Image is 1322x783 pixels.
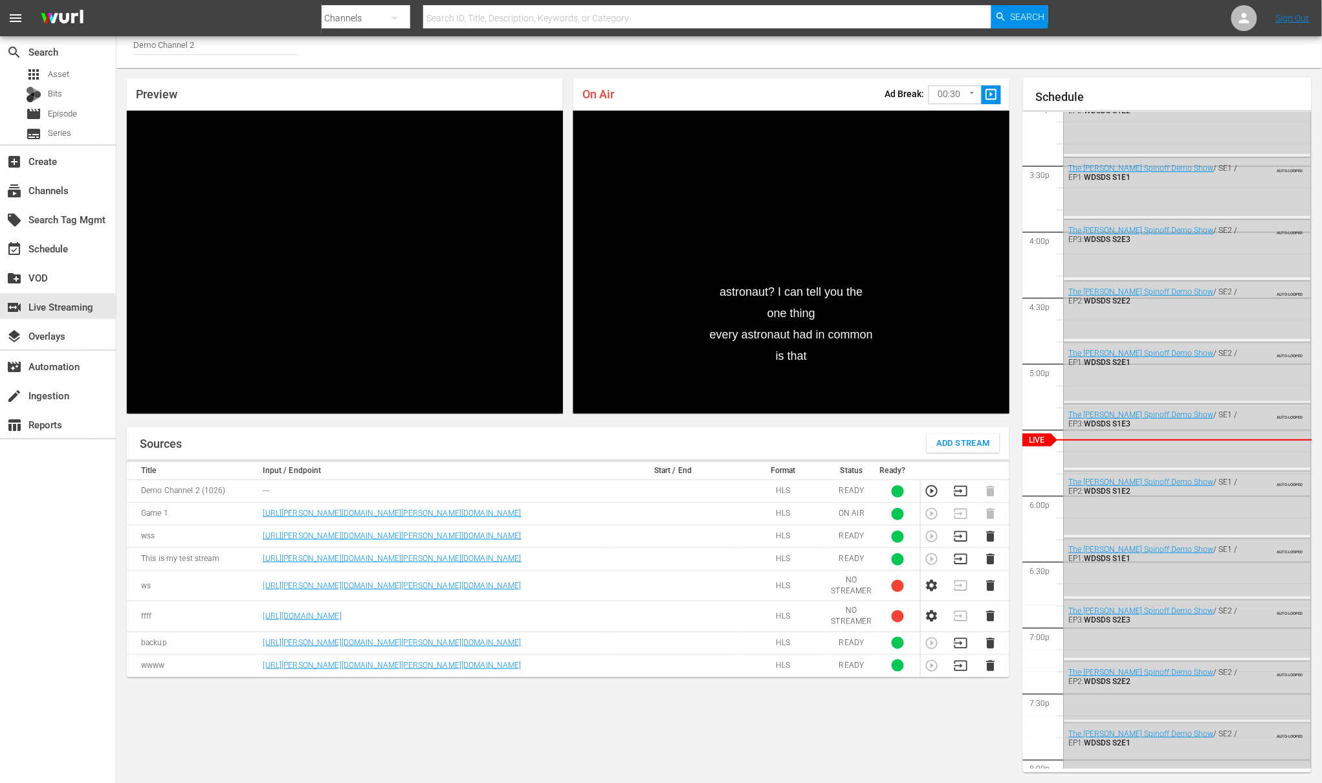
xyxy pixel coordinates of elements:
[984,659,998,673] button: Delete
[984,87,999,102] span: slideshow_sharp
[1069,606,1246,624] div: / SE2 / EP3:
[6,388,22,404] span: Ingestion
[48,127,71,140] span: Series
[127,462,259,480] th: Title
[1277,162,1303,173] span: AUTO-LOOPED
[6,300,22,315] span: Live Streaming
[954,552,968,566] button: Transition
[1069,668,1246,686] div: / SE2 / EP2:
[127,654,259,677] td: wwww
[1085,615,1131,624] span: WDSDS S2E3
[1069,478,1214,487] a: The [PERSON_NAME] Spinoff Demo Show
[1069,545,1214,554] a: The [PERSON_NAME] Spinoff Demo Show
[828,548,876,571] td: READY
[1277,286,1303,296] span: AUTO-LOOPED
[1069,478,1246,496] div: / SE1 / EP2:
[954,659,968,673] button: Transition
[6,329,22,344] span: Overlays
[739,571,827,601] td: HLS
[31,3,93,34] img: ans4CAIJ8jUAAAAAAAAAAAAAAAAAAAAAAAAgQb4GAAAAAAAAAAAAAAAAAAAAAAAAJMjXAAAAAAAAAAAAAAAAAAAAAAAAgAT5G...
[1085,358,1131,367] span: WDSDS S2E1
[954,484,968,498] button: Transition
[1085,235,1131,244] span: WDSDS S2E3
[1069,729,1214,738] a: The [PERSON_NAME] Spinoff Demo Show
[1277,728,1303,738] span: AUTO-LOOPED
[127,601,259,632] td: ffff
[739,654,827,677] td: HLS
[984,579,998,593] button: Delete
[1085,554,1131,563] span: WDSDS S1E1
[259,480,607,503] td: ---
[263,581,522,590] a: [URL][PERSON_NAME][DOMAIN_NAME][PERSON_NAME][DOMAIN_NAME]
[828,654,876,677] td: READY
[828,632,876,654] td: READY
[1277,409,1303,419] span: AUTO-LOOPED
[1011,5,1045,28] span: Search
[739,525,827,548] td: HLS
[6,417,22,433] span: Reports
[828,571,876,601] td: NO STREAMER
[739,548,827,571] td: HLS
[26,87,41,102] div: Bits
[136,87,177,101] span: Preview
[876,462,920,480] th: Ready?
[6,154,22,170] span: Create
[127,632,259,654] td: backup
[127,571,259,601] td: ws
[828,480,876,503] td: READY
[739,632,827,654] td: HLS
[1069,226,1246,244] div: / SE2 / EP3:
[885,89,924,99] p: Ad Break:
[1069,729,1246,747] div: / SE2 / EP1:
[1069,164,1214,173] a: The [PERSON_NAME] Spinoff Demo Show
[984,529,998,544] button: Delete
[1036,91,1312,104] h1: Schedule
[828,601,876,632] td: NO STREAMER
[1069,410,1246,428] div: / SE1 / EP3:
[26,126,41,142] span: Series
[140,437,182,450] h1: Sources
[929,82,982,107] div: 00:30
[48,68,69,81] span: Asset
[1069,410,1214,419] a: The [PERSON_NAME] Spinoff Demo Show
[6,241,22,257] span: Schedule
[6,212,22,228] span: Search Tag Mgmt
[1069,287,1246,305] div: / SE2 / EP2:
[1277,476,1303,487] span: AUTO-LOOPED
[127,548,259,571] td: This is my test stream
[739,503,827,525] td: HLS
[927,434,1000,453] button: Add Stream
[984,552,998,566] button: Delete
[263,661,522,670] a: [URL][PERSON_NAME][DOMAIN_NAME][PERSON_NAME][DOMAIN_NAME]
[1277,225,1303,235] span: AUTO-LOOPED
[1069,545,1246,563] div: / SE1 / EP1:
[936,436,990,451] span: Add Stream
[6,183,22,199] span: Channels
[8,10,23,26] span: menu
[1069,668,1214,677] a: The [PERSON_NAME] Spinoff Demo Show
[26,67,41,82] span: Asset
[1085,296,1131,305] span: WDSDS S2E2
[573,111,1009,414] div: Video Player
[263,531,522,540] a: [URL][PERSON_NAME][DOMAIN_NAME][PERSON_NAME][DOMAIN_NAME]
[1085,419,1131,428] span: WDSDS S1E3
[925,609,939,623] button: Configure
[1069,606,1214,615] a: The [PERSON_NAME] Spinoff Demo Show
[991,5,1048,28] button: Search
[127,480,259,503] td: Demo Channel 2 (1026)
[6,359,22,375] span: Automation
[739,601,827,632] td: HLS
[1069,349,1246,367] div: / SE2 / EP1:
[1085,487,1131,496] span: WDSDS S1E2
[954,636,968,650] button: Transition
[582,87,614,101] span: On Air
[739,480,827,503] td: HLS
[127,111,563,414] div: Video Player
[828,503,876,525] td: ON AIR
[263,638,522,647] a: [URL][PERSON_NAME][DOMAIN_NAME][PERSON_NAME][DOMAIN_NAME]
[1069,349,1214,358] a: The [PERSON_NAME] Spinoff Demo Show
[26,106,41,122] span: Episode
[1069,226,1214,235] a: The [PERSON_NAME] Spinoff Demo Show
[1085,738,1131,747] span: WDSDS S2E1
[1085,677,1131,686] span: WDSDS S2E2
